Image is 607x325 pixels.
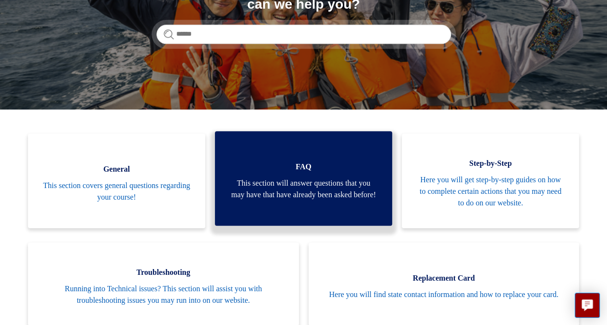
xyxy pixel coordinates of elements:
[229,177,378,201] span: This section will answer questions that you may have that have already been asked before!
[42,267,284,278] span: Troubleshooting
[323,272,565,284] span: Replacement Card
[416,174,565,209] span: Here you will get step-by-step guides on how to complete certain actions that you may need to do ...
[575,293,600,318] button: Live chat
[229,161,378,173] span: FAQ
[42,283,284,306] span: Running into Technical issues? This section will assist you with troubleshooting issues you may r...
[28,134,205,228] a: General This section covers general questions regarding your course!
[402,134,579,228] a: Step-by-Step Here you will get step-by-step guides on how to complete certain actions that you ma...
[215,131,392,226] a: FAQ This section will answer questions that you may have that have already been asked before!
[416,158,565,169] span: Step-by-Step
[42,163,191,175] span: General
[323,289,565,300] span: Here you will find state contact information and how to replace your card.
[156,25,451,44] input: Search
[42,180,191,203] span: This section covers general questions regarding your course!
